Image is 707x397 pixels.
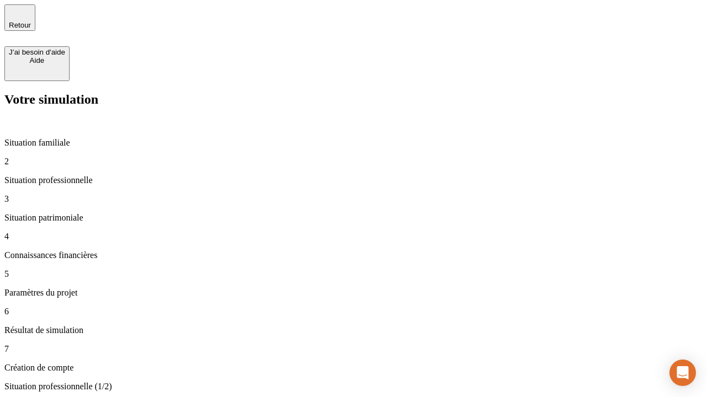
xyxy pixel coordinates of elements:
p: Situation patrimoniale [4,213,703,223]
p: 7 [4,344,703,354]
div: J’ai besoin d'aide [9,48,65,56]
p: 6 [4,307,703,316]
button: J’ai besoin d'aideAide [4,46,70,81]
p: Création de compte [4,363,703,373]
p: Connaissances financières [4,250,703,260]
p: Situation familiale [4,138,703,148]
div: Aide [9,56,65,65]
p: Résultat de simulation [4,325,703,335]
span: Retour [9,21,31,29]
h2: Votre simulation [4,92,703,107]
p: 3 [4,194,703,204]
div: Open Intercom Messenger [669,360,696,386]
p: Situation professionnelle [4,175,703,185]
p: Situation professionnelle (1/2) [4,382,703,391]
button: Retour [4,4,35,31]
p: Paramètres du projet [4,288,703,298]
p: 4 [4,232,703,242]
p: 2 [4,157,703,167]
p: 5 [4,269,703,279]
